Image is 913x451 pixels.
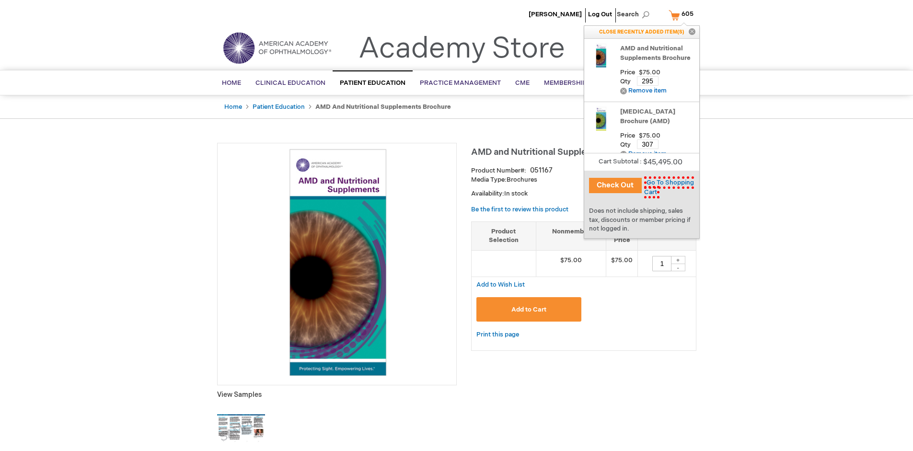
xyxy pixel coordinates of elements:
p: Brochures [471,175,696,185]
span: Qty [620,141,631,149]
strong: AMD and Nutritional Supplements Brochure [315,103,451,111]
p: CLOSE RECENTLY ADDED ITEM(S) [584,26,699,38]
a: Go To Shopping Cart [644,176,694,198]
a: Remove item [620,87,667,94]
span: In stock [504,190,528,197]
a: Print this page [476,329,519,341]
span: Qty [620,78,631,85]
div: Does not include shipping, sales tax, discounts or member pricing if not logged in. [584,202,699,238]
span: Price [620,132,635,139]
span: CME [515,79,530,87]
strong: Media Type: [471,176,507,184]
span: Clinical Education [255,79,325,87]
a: Academy Store [358,32,565,66]
span: Price [639,130,668,142]
button: Add to Cart [476,297,582,322]
strong: Product Number [471,167,526,174]
a: Remove item [620,150,667,158]
span: $45,495.00 [642,158,682,167]
a: Add to Wish List [476,280,525,289]
span: 605 [682,10,693,18]
a: 605 [667,7,700,23]
a: Log Out [588,11,612,18]
a: Home [224,103,242,111]
span: Add to Cart [511,306,546,313]
td: $75.00 [606,250,638,277]
input: Qty [637,76,659,86]
a: [PERSON_NAME] [529,11,582,18]
a: Be the first to review this product [471,206,568,213]
span: Price [620,69,635,76]
button: Check Out [589,178,642,193]
div: 051167 [530,166,553,175]
p: Availability: [471,189,696,198]
a: Age-Related Macular Degeneration Brochure (AMD) [589,107,613,139]
span: Search [617,5,653,24]
td: $75.00 [536,250,606,277]
span: Patient Education [340,79,405,87]
a: [MEDICAL_DATA] Brochure (AMD) [620,107,694,126]
img: Age-Related Macular Degeneration Brochure (AMD) [589,107,613,131]
span: Price [639,67,668,79]
a: Patient Education [253,103,305,111]
span: Practice Management [420,79,501,87]
span: $75.00 [639,69,660,76]
span: AMD and Nutritional Supplements Brochure [471,147,651,157]
th: Nonmember [536,221,606,250]
img: AMD and Nutritional Supplements Brochure [589,44,613,68]
span: Home [222,79,241,87]
a: AMD and Nutritional Supplements Brochure [620,44,694,63]
input: Qty [637,139,659,149]
p: View Samples [217,390,457,400]
span: Add to Wish List [476,281,525,289]
div: - [671,264,685,271]
input: Qty [652,256,671,271]
div: + [671,256,685,264]
a: AMD and Nutritional Supplements Brochure [589,44,613,75]
span: $75.00 [639,132,660,139]
span: Membership [544,79,587,87]
th: Product Selection [472,221,536,250]
span: Cart Subtotal [599,158,638,165]
img: AMD and Nutritional Supplements Brochure [222,148,451,377]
